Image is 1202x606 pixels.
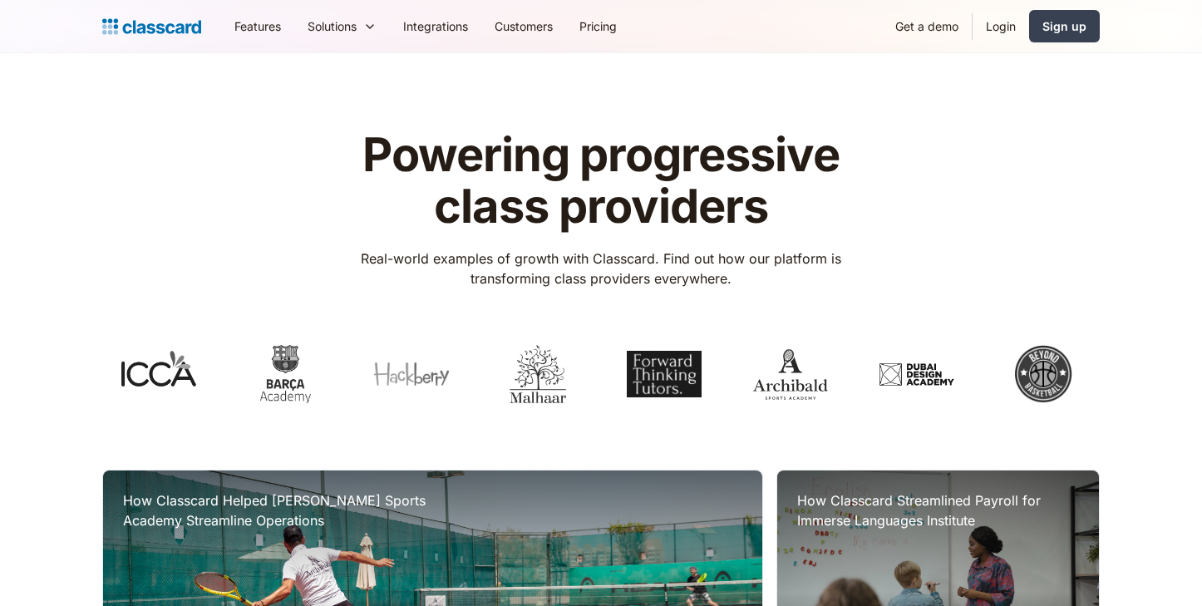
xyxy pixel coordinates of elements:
a: Pricing [566,7,630,45]
div: Solutions [294,7,390,45]
a: Integrations [390,7,481,45]
a: Features [221,7,294,45]
h3: How Classcard Streamlined Payroll for Immerse Languages Institute [797,490,1079,530]
h3: How Classcard Helped [PERSON_NAME] Sports Academy Streamline Operations [123,490,456,530]
a: Get a demo [882,7,972,45]
div: Sign up [1042,17,1086,35]
a: Sign up [1029,10,1100,42]
a: Login [973,7,1029,45]
a: Customers [481,7,566,45]
div: Solutions [308,17,357,35]
h1: Powering progressive class providers [337,130,865,232]
p: Real-world examples of growth with Classcard. Find out how our platform is transforming class pro... [337,249,865,288]
a: home [102,15,201,38]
